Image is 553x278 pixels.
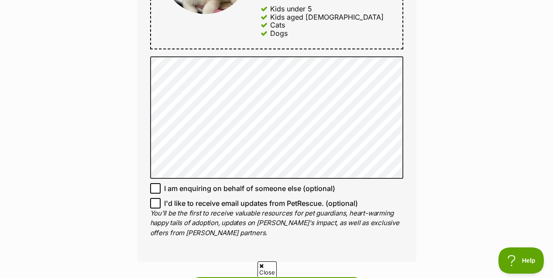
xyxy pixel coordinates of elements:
div: Dogs [270,29,288,37]
div: Kids aged [DEMOGRAPHIC_DATA] [270,13,384,21]
span: I am enquiring on behalf of someone else (optional) [164,183,335,194]
p: You'll be the first to receive valuable resources for pet guardians, heart-warming happy tails of... [150,208,403,238]
span: I'd like to receive email updates from PetRescue. (optional) [164,198,358,208]
div: Kids under 5 [270,5,312,13]
div: Cats [270,21,285,29]
iframe: Help Scout Beacon - Open [498,247,544,274]
span: Close [258,261,277,277]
